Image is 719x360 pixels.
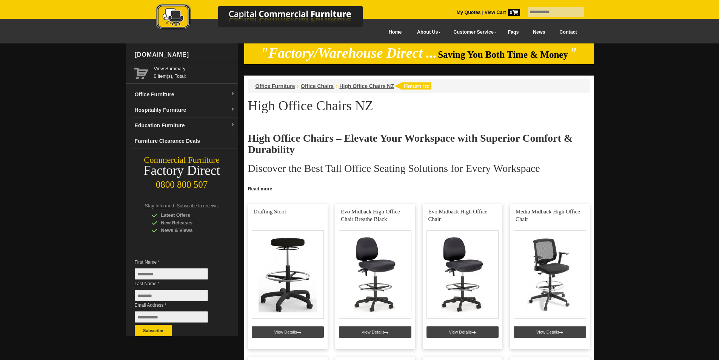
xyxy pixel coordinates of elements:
[569,45,577,61] em: "
[526,24,552,41] a: News
[388,183,541,188] strong: outstanding comfort, ergonomic support, and long-lasting durability
[135,280,219,287] span: Last Name *
[135,290,208,301] input: Last Name *
[409,24,445,41] a: About Us
[501,24,526,41] a: Faqs
[248,182,590,204] p: Upgrade your office with our , designed for . Whether you need , our collection provides the perf...
[438,49,568,60] span: Saving You Both Time & Money
[339,83,394,89] a: High Office Chairs NZ
[231,123,235,127] img: dropdown
[132,87,238,102] a: Office Furnituredropdown
[135,4,399,34] a: Capital Commercial Furniture Logo
[154,65,235,79] span: 0 item(s), Total:
[126,176,238,190] div: 0800 800 507
[152,227,223,234] div: News & Views
[445,24,500,41] a: Customer Service
[248,132,573,155] strong: High Office Chairs – Elevate Your Workspace with Superior Comfort & Durability
[485,10,520,15] strong: View Cart
[135,301,219,309] span: Email Address *
[152,219,223,227] div: New Releases
[248,163,590,174] h2: Discover the Best Tall Office Seating Solutions for Every Workspace
[297,82,299,90] li: ›
[152,212,223,219] div: Latest Offers
[301,83,334,89] a: Office Chairs
[135,325,172,336] button: Subscribe
[132,102,238,118] a: Hospitality Furnituredropdown
[244,183,594,193] a: Click to read more
[394,82,431,90] img: return to
[154,65,235,73] a: View Summary
[248,99,590,113] h1: High Office Chairs NZ
[135,311,208,323] input: Email Address *
[231,107,235,112] img: dropdown
[552,24,584,41] a: Contact
[132,118,238,133] a: Education Furnituredropdown
[457,10,481,15] a: My Quotes
[256,83,295,89] a: Office Furniture
[126,155,238,165] div: Commercial Furniture
[132,133,238,149] a: Furniture Clearance Deals
[483,10,520,15] a: View Cart0
[135,4,399,31] img: Capital Commercial Furniture Logo
[177,203,219,209] span: Subscribe to receive:
[336,82,337,90] li: ›
[126,165,238,176] div: Factory Direct
[260,45,437,61] em: "Factory/Warehouse Direct ...
[307,183,359,188] strong: Elevated Office Seating
[508,9,520,16] span: 0
[231,92,235,96] img: dropdown
[135,268,208,280] input: First Name *
[135,258,219,266] span: First Name *
[132,43,238,66] div: [DOMAIN_NAME]
[145,203,174,209] span: Stay Informed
